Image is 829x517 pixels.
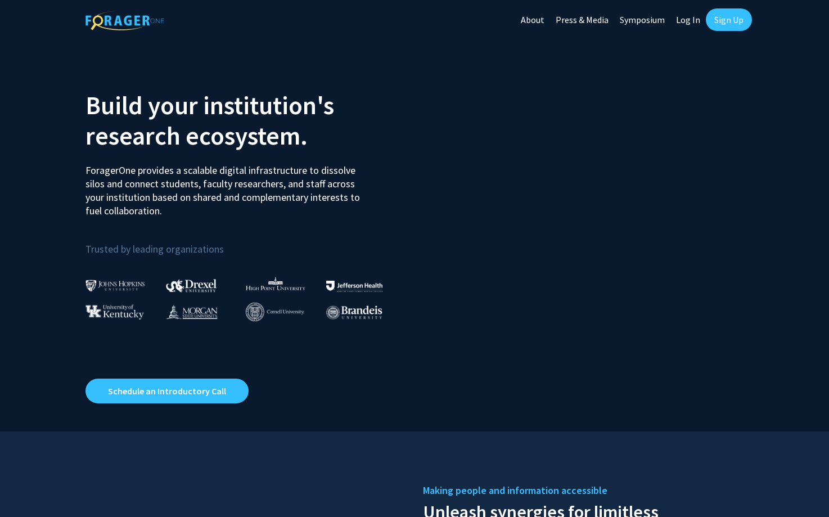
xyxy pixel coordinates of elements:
a: Opens in a new tab [85,379,249,403]
h5: Making people and information accessible [423,482,744,499]
img: University of Kentucky [85,304,144,320]
p: ForagerOne provides a scalable digital infrastructure to dissolve silos and connect students, fac... [85,155,368,218]
img: Brandeis University [326,305,382,320]
a: Sign Up [706,8,752,31]
img: Johns Hopkins University [85,280,145,291]
img: Thomas Jefferson University [326,281,382,291]
img: Cornell University [246,303,304,321]
p: Trusted by leading organizations [85,227,406,258]
img: High Point University [246,277,305,290]
img: Drexel University [166,279,217,292]
img: Morgan State University [166,304,218,319]
img: ForagerOne Logo [85,11,164,30]
h2: Build your institution's research ecosystem. [85,90,406,151]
